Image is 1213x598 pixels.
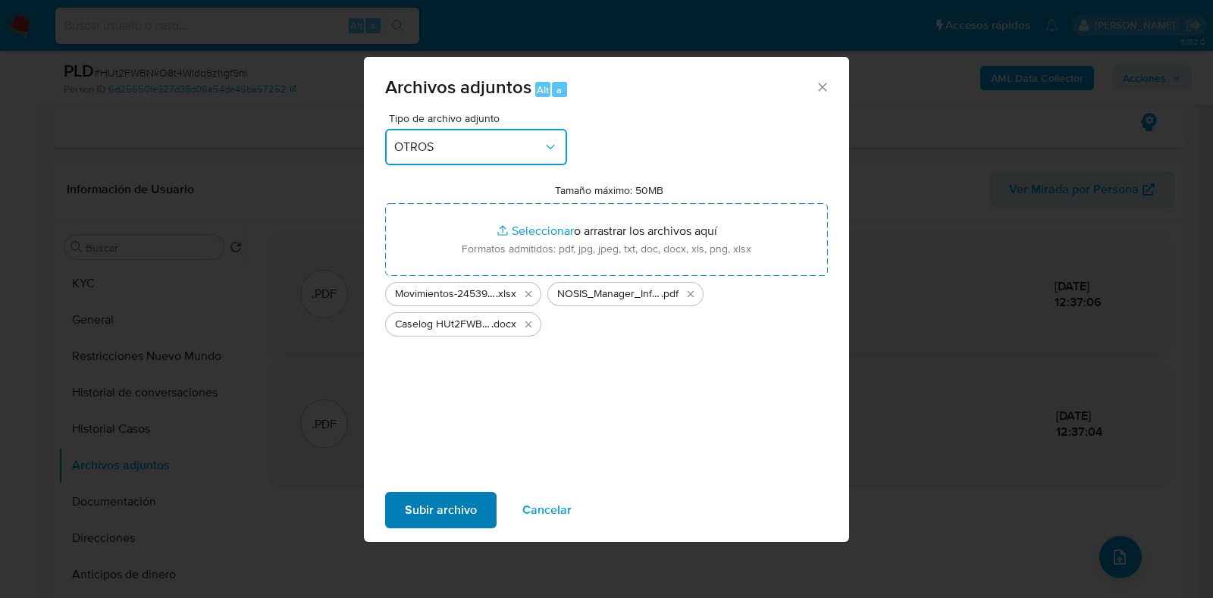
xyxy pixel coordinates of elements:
span: Movimientos-2453948342 [395,286,496,302]
span: Alt [537,83,549,97]
span: Archivos adjuntos [385,74,531,100]
span: .pdf [661,286,679,302]
label: Tamaño máximo: 50MB [555,183,663,197]
button: OTROS [385,129,567,165]
span: a [556,83,562,97]
button: Eliminar Movimientos-2453948342.xlsx [519,285,538,303]
span: OTROS [394,139,543,155]
button: Cerrar [815,80,829,93]
ul: Archivos seleccionados [385,276,828,337]
span: NOSIS_Manager_InformeIndividual_20301742720_620658_20250813112320 [557,286,661,302]
button: Eliminar NOSIS_Manager_InformeIndividual_20301742720_620658_20250813112320.pdf [682,285,700,303]
span: Tipo de archivo adjunto [389,113,571,124]
span: Cancelar [522,493,572,527]
span: Caselog HUt2FWBNkO8t4WIdq5zhgf9m_2025_07_18_03_52_39 [395,317,491,332]
button: Eliminar Caselog HUt2FWBNkO8t4WIdq5zhgf9m_2025_07_18_03_52_39.docx [519,315,538,333]
button: Cancelar [503,492,591,528]
span: .docx [491,317,516,332]
button: Subir archivo [385,492,497,528]
span: Subir archivo [405,493,477,527]
span: .xlsx [496,286,516,302]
